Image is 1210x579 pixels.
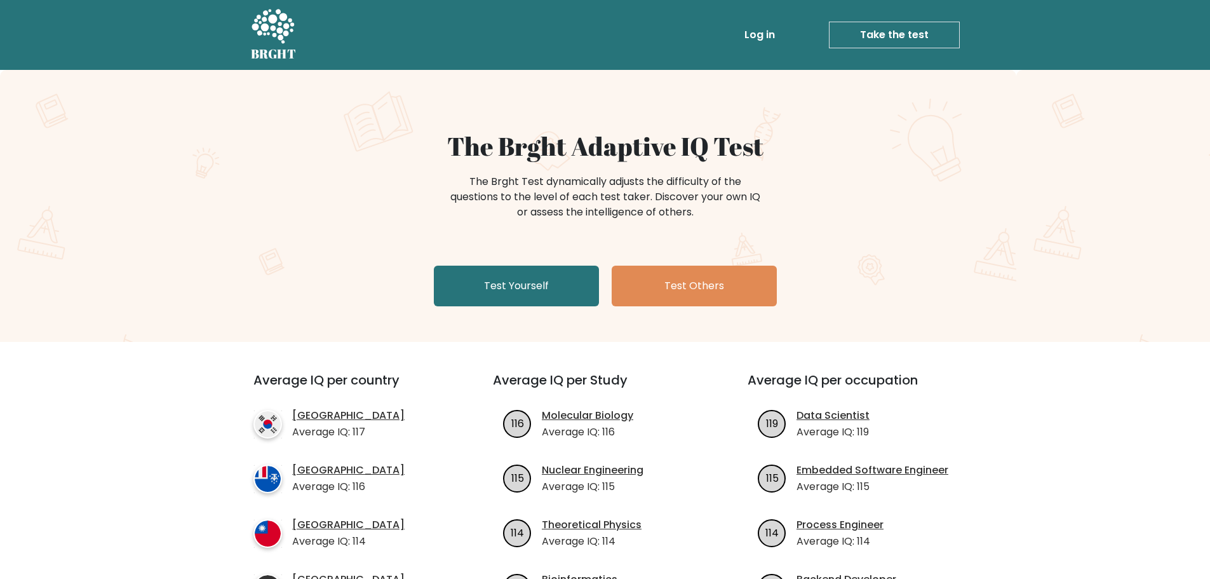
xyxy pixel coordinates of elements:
p: Average IQ: 116 [292,479,405,494]
text: 115 [511,470,524,485]
p: Average IQ: 115 [542,479,643,494]
text: 114 [765,525,779,540]
h3: Average IQ per occupation [748,372,972,403]
p: Average IQ: 115 [797,479,948,494]
img: country [253,410,282,439]
img: country [253,465,282,493]
p: Average IQ: 117 [292,425,405,440]
a: Test Others [612,266,777,306]
a: Molecular Biology [542,408,633,423]
p: Average IQ: 116 [542,425,633,440]
text: 115 [766,470,779,485]
a: [GEOGRAPHIC_DATA] [292,463,405,478]
a: Log in [739,22,780,48]
text: 114 [511,525,524,540]
img: country [253,519,282,548]
a: Test Yourself [434,266,599,306]
p: Average IQ: 114 [292,534,405,549]
p: Average IQ: 119 [797,425,870,440]
a: BRGHT [251,5,297,65]
h3: Average IQ per Study [493,372,717,403]
a: [GEOGRAPHIC_DATA] [292,517,405,533]
text: 116 [511,416,524,430]
p: Average IQ: 114 [797,534,884,549]
h5: BRGHT [251,46,297,62]
a: Embedded Software Engineer [797,463,948,478]
text: 119 [766,416,778,430]
h1: The Brght Adaptive IQ Test [295,131,915,161]
a: Data Scientist [797,408,870,423]
div: The Brght Test dynamically adjusts the difficulty of the questions to the level of each test take... [447,174,764,220]
p: Average IQ: 114 [542,534,642,549]
a: Process Engineer [797,517,884,533]
h3: Average IQ per country [253,372,447,403]
a: Nuclear Engineering [542,463,643,478]
a: [GEOGRAPHIC_DATA] [292,408,405,423]
a: Theoretical Physics [542,517,642,533]
a: Take the test [829,22,960,48]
